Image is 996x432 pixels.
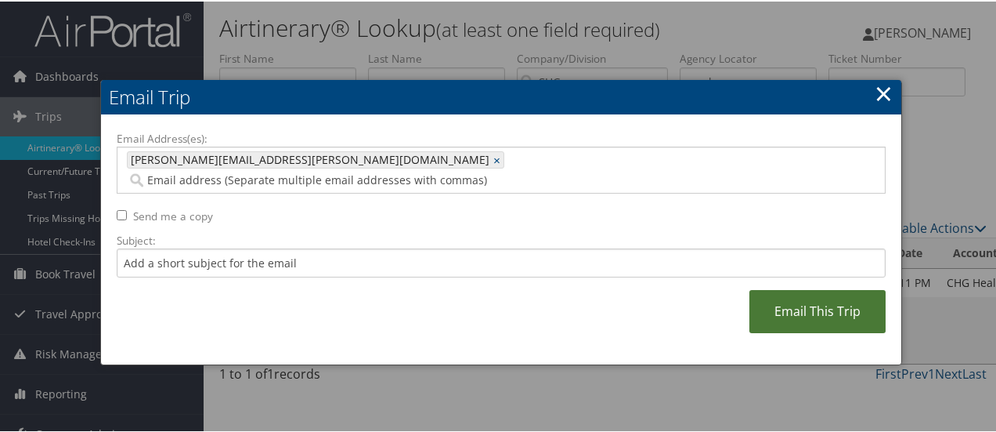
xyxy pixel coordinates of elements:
[127,171,639,187] input: Email address (Separate multiple email addresses with commas)
[117,247,886,276] input: Add a short subject for the email
[117,231,886,247] label: Subject:
[128,151,489,166] span: [PERSON_NAME][EMAIL_ADDRESS][PERSON_NAME][DOMAIN_NAME]
[117,129,886,145] label: Email Address(es):
[875,76,893,107] a: ×
[749,289,886,332] a: Email This Trip
[101,78,901,113] h2: Email Trip
[133,207,213,223] label: Send me a copy
[493,151,503,166] a: ×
